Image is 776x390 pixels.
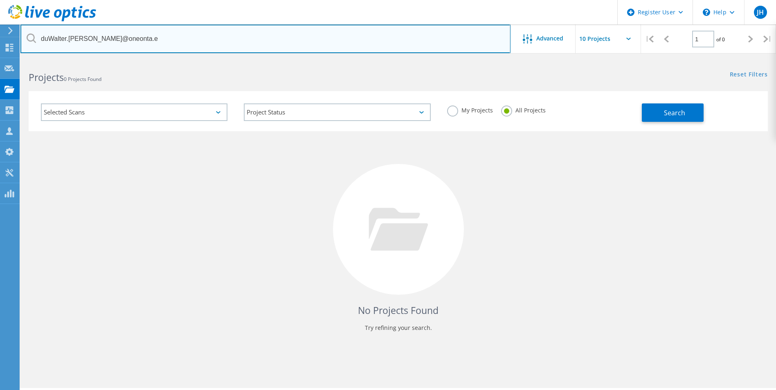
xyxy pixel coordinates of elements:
[37,304,760,317] h4: No Projects Found
[664,108,685,117] span: Search
[759,25,776,54] div: |
[8,17,96,23] a: Live Optics Dashboard
[641,25,658,54] div: |
[703,9,710,16] svg: \n
[730,72,768,78] a: Reset Filters
[536,36,563,41] span: Advanced
[501,105,546,113] label: All Projects
[29,71,64,84] b: Projects
[37,321,760,334] p: Try refining your search.
[716,36,725,43] span: of 0
[41,103,227,121] div: Selected Scans
[757,9,764,16] span: JH
[244,103,430,121] div: Project Status
[20,25,511,53] input: Search projects by name, owner, ID, company, etc
[642,103,704,122] button: Search
[447,105,493,113] label: My Projects
[64,76,101,83] span: 0 Projects Found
